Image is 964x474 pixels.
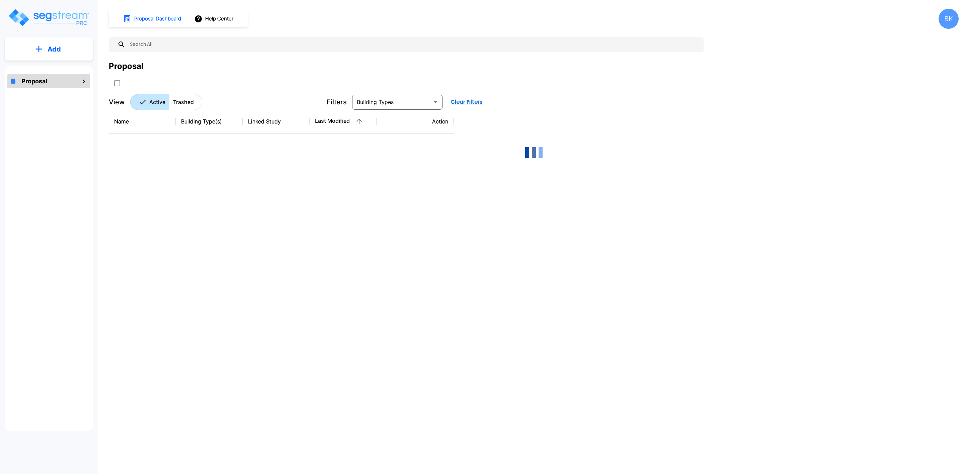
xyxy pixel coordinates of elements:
[169,94,202,110] button: Trashed
[120,12,185,26] button: Proposal Dashboard
[243,109,310,134] th: Linked Study
[173,98,194,106] p: Trashed
[21,77,47,86] h1: Proposal
[114,117,170,125] div: Name
[448,95,485,109] button: Clear Filters
[431,97,440,107] button: Open
[5,39,93,59] button: Add
[109,97,125,107] p: View
[520,139,547,166] img: Loading
[939,9,959,29] div: BK
[354,97,429,107] input: Building Types
[110,77,124,90] button: SelectAll
[109,60,144,72] div: Proposal
[193,12,236,25] button: Help Center
[130,94,169,110] button: Active
[8,8,90,27] img: Logo
[327,97,347,107] p: Filters
[130,94,202,110] div: Platform
[176,109,243,134] th: Building Type(s)
[134,15,181,23] h1: Proposal Dashboard
[149,98,165,106] p: Active
[126,37,700,52] input: Search All
[48,44,61,54] p: Add
[377,109,454,134] th: Action
[310,109,377,134] th: Last Modified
